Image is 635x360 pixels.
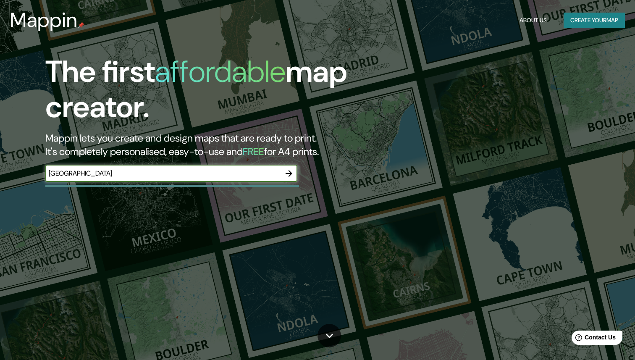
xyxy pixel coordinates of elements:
h1: affordable [155,52,286,91]
h3: Mappin [10,8,78,32]
h1: The first map creator. [45,54,363,131]
h5: FREE [243,145,264,158]
iframe: Help widget launcher [560,327,626,351]
input: Choose your favourite place [45,168,281,178]
button: About Us [516,13,550,28]
img: mappin-pin [78,22,84,29]
h2: Mappin lets you create and design maps that are ready to print. It's completely personalised, eas... [45,131,363,158]
button: Create yourmap [564,13,625,28]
